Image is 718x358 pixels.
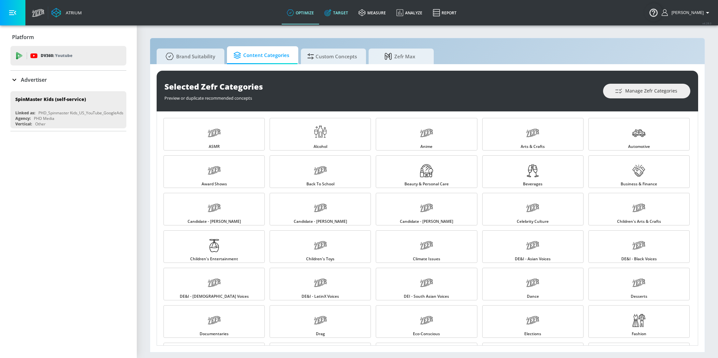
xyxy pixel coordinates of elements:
[616,87,677,95] span: Manage Zefr Categories
[63,10,82,16] div: Atrium
[353,1,391,24] a: measure
[482,268,584,300] a: Dance
[190,257,238,261] span: Children's Entertainment
[376,155,477,188] a: Beauty & Personal Care
[400,220,453,223] span: Candidate - [PERSON_NAME]
[632,332,646,336] span: Fashion
[164,92,597,101] div: Preview or duplicate recommended concepts
[521,145,545,149] span: Arts & Crafts
[617,220,661,223] span: Children's Arts & Crafts
[282,1,319,24] a: optimize
[10,71,126,89] div: Advertiser
[51,8,82,18] a: Atrium
[413,332,440,336] span: Eco-Conscious
[15,116,31,121] div: Agency:
[314,145,327,149] span: Alcohol
[35,121,46,127] div: Other
[376,230,477,263] a: Climate Issues
[270,230,371,263] a: Children's Toys
[163,268,265,300] a: DE&I - [DEMOGRAPHIC_DATA] Voices
[21,76,47,83] p: Advertiser
[270,193,371,225] a: Candidate - [PERSON_NAME]
[662,9,711,17] button: [PERSON_NAME]
[200,332,229,336] span: Documentaries
[523,182,542,186] span: Beverages
[302,294,339,298] span: DE&I - LatinX Voices
[527,294,539,298] span: Dance
[482,155,584,188] a: Beverages
[517,220,549,223] span: Celebrity Culture
[180,294,249,298] span: DE&I - [DEMOGRAPHIC_DATA] Voices
[306,182,334,186] span: Back to School
[306,257,334,261] span: Children's Toys
[163,49,215,64] span: Brand Suitability
[482,230,584,263] a: DE&I - Asian Voices
[34,116,54,121] div: PHD Media
[163,155,265,188] a: Award Shows
[163,230,265,263] a: Children's Entertainment
[307,49,357,64] span: Custom Concepts
[515,257,551,261] span: DE&I - Asian Voices
[15,96,86,102] div: SpinMaster Kids (self-service)
[588,193,690,225] a: Children's Arts & Crafts
[631,294,647,298] span: Desserts
[270,155,371,188] a: Back to School
[420,145,432,149] span: Anime
[202,182,227,186] span: Award Shows
[163,193,265,225] a: Candidate - [PERSON_NAME]
[12,34,34,41] p: Platform
[702,21,711,25] span: v 4.28.0
[428,1,462,24] a: Report
[628,145,650,149] span: Automotive
[482,193,584,225] a: Celebrity Culture
[376,305,477,338] a: Eco-Conscious
[38,110,123,116] div: PHD_Spinmaster Kids_US_YouTube_GoogleAds
[41,52,72,59] p: DV360:
[163,305,265,338] a: Documentaries
[404,182,449,186] span: Beauty & Personal Care
[482,305,584,338] a: Elections
[376,118,477,150] a: Anime
[209,145,220,149] span: ASMR
[404,294,449,298] span: DEI - South Asian Voices
[55,52,72,59] p: Youtube
[391,1,428,24] a: Analyze
[588,118,690,150] a: Automotive
[270,305,371,338] a: Drag
[588,305,690,338] a: Fashion
[644,3,663,21] button: Open Resource Center
[316,332,325,336] span: Drag
[15,121,32,127] div: Vertical:
[10,46,126,65] div: DV360: Youtube
[163,118,265,150] a: ASMR
[10,28,126,46] div: Platform
[376,268,477,300] a: DEI - South Asian Voices
[588,230,690,263] a: DE&I - Black Voices
[669,10,704,15] span: login as: stephanie.wolklin@zefr.com
[10,91,126,128] div: SpinMaster Kids (self-service)Linked as:PHD_Spinmaster Kids_US_YouTube_GoogleAdsAgency:PHD MediaV...
[375,49,425,64] span: Zefr Max
[524,332,541,336] span: Elections
[376,193,477,225] a: Candidate - [PERSON_NAME]
[164,81,597,92] div: Selected Zefr Categories
[621,257,657,261] span: DE&I - Black Voices
[621,182,657,186] span: Business & Finance
[270,268,371,300] a: DE&I - LatinX Voices
[270,118,371,150] a: Alcohol
[588,268,690,300] a: Desserts
[319,1,353,24] a: Target
[603,84,690,98] button: Manage Zefr Categories
[294,220,347,223] span: Candidate - [PERSON_NAME]
[15,110,35,116] div: Linked as:
[233,48,289,63] span: Content Categories
[413,257,440,261] span: Climate Issues
[188,220,241,223] span: Candidate - [PERSON_NAME]
[588,155,690,188] a: Business & Finance
[482,118,584,150] a: Arts & Crafts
